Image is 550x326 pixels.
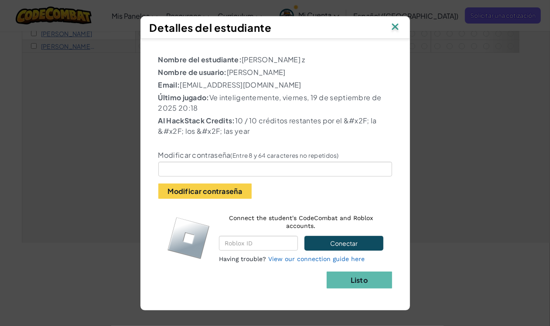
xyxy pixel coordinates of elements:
[158,92,392,113] p: Ve inteligentemente, viernes, 19 de septiembre de 2025 20:18
[158,54,392,65] p: [PERSON_NAME] z
[158,80,180,89] b: Email:
[304,236,383,251] button: Conectar
[219,236,298,251] input: Roblox ID
[158,151,339,160] label: Modificar contraseña
[158,93,209,102] b: Último jugado:
[158,183,252,199] button: Modificar contraseña
[167,217,210,260] img: roblox-logo.svg
[158,67,392,78] p: [PERSON_NAME]
[158,116,235,125] b: AI HackStack Credits:
[389,21,401,34] img: IconClose.svg
[158,68,227,77] b: Nombre de usuario:
[158,55,242,64] b: Nombre del estudiante:
[150,21,272,34] span: Detalles del estudiante
[158,80,392,90] p: [EMAIL_ADDRESS][DOMAIN_NAME]
[219,214,383,230] p: Connect the student's CodeCombat and Roblox accounts.
[158,115,392,136] p: 10 / 10 créditos restantes por el &#x2F; la &#x2F; los &#x2F; las year
[231,152,339,159] small: (Entre 8 y 64 caracteres no repetidos)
